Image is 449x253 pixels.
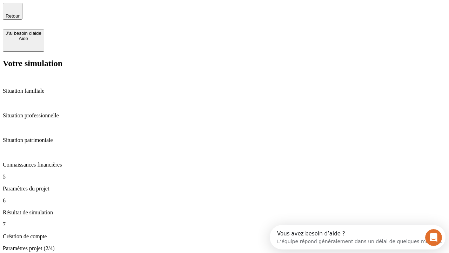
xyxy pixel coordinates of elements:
[3,174,446,180] p: 5
[3,112,446,119] p: Situation professionnelle
[3,59,446,68] h2: Votre simulation
[3,209,446,216] p: Résultat de simulation
[6,13,20,19] span: Retour
[3,233,446,240] p: Création de compte
[270,225,445,249] iframe: Intercom live chat discovery launcher
[3,3,22,20] button: Retour
[3,162,446,168] p: Connaissances financières
[6,31,41,36] div: J’ai besoin d'aide
[425,229,442,246] iframe: Intercom live chat
[7,6,173,12] div: Vous avez besoin d’aide ?
[3,30,44,52] button: J’ai besoin d'aideAide
[3,186,446,192] p: Paramètres du projet
[3,137,446,143] p: Situation patrimoniale
[6,36,41,41] div: Aide
[3,245,446,252] p: Paramètres projet (2/4)
[7,12,173,19] div: L’équipe répond généralement dans un délai de quelques minutes.
[3,221,446,228] p: 7
[3,88,446,94] p: Situation familiale
[3,3,193,22] div: Ouvrir le Messenger Intercom
[3,197,446,204] p: 6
